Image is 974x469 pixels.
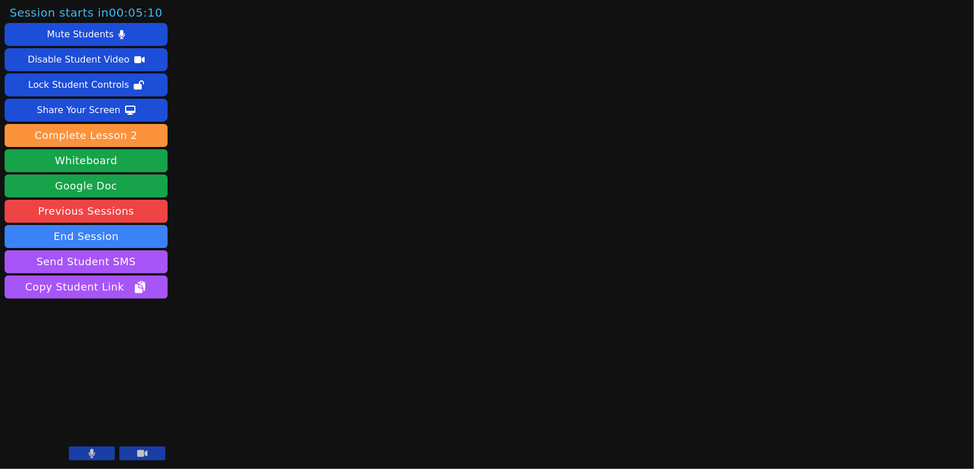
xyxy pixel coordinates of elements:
div: Mute Students [47,25,114,44]
button: Mute Students [5,23,168,46]
button: Copy Student Link [5,276,168,299]
a: Google Doc [5,175,168,197]
button: Share Your Screen [5,99,168,122]
div: Share Your Screen [37,101,121,119]
span: Copy Student Link [25,279,147,295]
button: Disable Student Video [5,48,168,71]
button: Whiteboard [5,149,168,172]
span: Session starts in [10,5,163,21]
div: Disable Student Video [28,51,129,69]
button: Complete Lesson 2 [5,124,168,147]
button: Lock Student Controls [5,73,168,96]
a: Previous Sessions [5,200,168,223]
div: Lock Student Controls [28,76,129,94]
time: 00:05:10 [108,6,162,20]
button: End Session [5,225,168,248]
button: Send Student SMS [5,250,168,273]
